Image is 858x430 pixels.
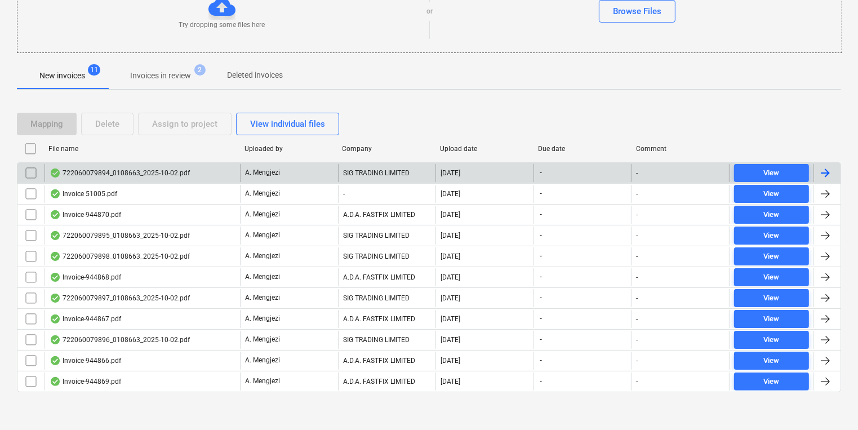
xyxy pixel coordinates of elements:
[802,376,858,430] iframe: Chat Widget
[338,331,436,349] div: SIG TRADING LIMITED
[338,227,436,245] div: SIG TRADING LIMITED
[194,64,206,76] span: 2
[539,376,543,386] span: -
[50,252,190,261] div: 722060079898_0108663_2025-10-02.pdf
[50,294,61,303] div: OCR finished
[441,357,460,365] div: [DATE]
[441,378,460,385] div: [DATE]
[539,272,543,282] span: -
[338,373,436,391] div: A.D.A. FASTFIX LIMITED
[50,189,61,198] div: OCR finished
[539,314,543,323] span: -
[764,375,780,388] div: View
[50,189,117,198] div: Invoice 51005.pdf
[338,268,436,286] div: A.D.A. FASTFIX LIMITED
[50,231,61,240] div: OCR finished
[636,378,638,385] div: -
[636,357,638,365] div: -
[734,227,809,245] button: View
[343,145,432,153] div: Company
[539,293,543,303] span: -
[539,210,543,219] span: -
[441,294,460,302] div: [DATE]
[48,145,235,153] div: File name
[338,289,436,307] div: SIG TRADING LIMITED
[539,356,543,365] span: -
[338,352,436,370] div: A.D.A. FASTFIX LIMITED
[764,292,780,305] div: View
[764,271,780,284] div: View
[338,206,436,224] div: A.D.A. FASTFIX LIMITED
[245,293,280,303] p: A. Mengjezi
[50,231,190,240] div: 722060079895_0108663_2025-10-02.pdf
[245,251,280,261] p: A. Mengjezi
[426,7,433,16] p: or
[440,145,529,153] div: Upload date
[179,20,265,30] p: Try dropping some files here
[245,314,280,323] p: A. Mengjezi
[50,335,190,344] div: 722060079896_0108663_2025-10-02.pdf
[50,377,61,386] div: OCR finished
[636,211,638,219] div: -
[50,273,61,282] div: OCR finished
[441,273,460,281] div: [DATE]
[441,211,460,219] div: [DATE]
[764,334,780,347] div: View
[636,145,725,153] div: Comment
[441,169,460,177] div: [DATE]
[764,354,780,367] div: View
[636,252,638,260] div: -
[734,331,809,349] button: View
[636,169,638,177] div: -
[245,230,280,240] p: A. Mengjezi
[764,313,780,326] div: View
[50,294,190,303] div: 722060079897_0108663_2025-10-02.pdf
[245,189,280,198] p: A. Mengjezi
[441,336,460,344] div: [DATE]
[50,252,61,261] div: OCR finished
[539,189,543,198] span: -
[50,210,121,219] div: Invoice-944870.pdf
[734,185,809,203] button: View
[50,169,190,178] div: 722060079894_0108663_2025-10-02.pdf
[538,145,627,153] div: Due date
[245,376,280,386] p: A. Mengjezi
[338,310,436,328] div: A.D.A. FASTFIX LIMITED
[50,356,61,365] div: OCR finished
[50,356,121,365] div: Invoice-944866.pdf
[636,315,638,323] div: -
[734,373,809,391] button: View
[764,250,780,263] div: View
[236,113,339,135] button: View individual files
[734,310,809,328] button: View
[441,190,460,198] div: [DATE]
[50,210,61,219] div: OCR finished
[764,209,780,221] div: View
[338,185,436,203] div: -
[130,70,191,82] p: Invoices in review
[245,335,280,344] p: A. Mengjezi
[441,252,460,260] div: [DATE]
[245,210,280,219] p: A. Mengjezi
[734,268,809,286] button: View
[245,272,280,282] p: A. Mengjezi
[764,167,780,180] div: View
[441,315,460,323] div: [DATE]
[50,335,61,344] div: OCR finished
[764,229,780,242] div: View
[636,232,638,240] div: -
[734,164,809,182] button: View
[250,117,325,131] div: View individual files
[734,247,809,265] button: View
[441,232,460,240] div: [DATE]
[50,377,121,386] div: Invoice-944869.pdf
[539,251,543,261] span: -
[539,168,543,178] span: -
[734,206,809,224] button: View
[539,335,543,344] span: -
[636,294,638,302] div: -
[636,273,638,281] div: -
[636,336,638,344] div: -
[734,352,809,370] button: View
